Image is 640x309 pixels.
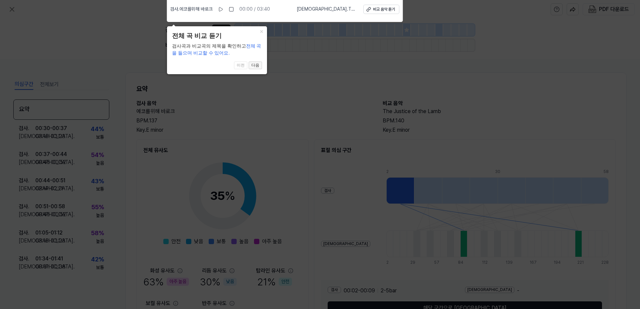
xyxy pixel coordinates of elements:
div: 검사곡과 비교곡의 제목을 확인하고 [172,43,262,57]
span: [DEMOGRAPHIC_DATA] . The Justice of the Lamb [297,6,355,13]
span: 전체 곡을 들으며 비교할 수 있어요. [172,43,261,56]
header: 전체 곡 비교 듣기 [172,31,262,41]
div: 비교 음악 듣기 [373,7,395,12]
button: 비교 음악 듣기 [363,5,399,14]
button: Close [256,26,267,36]
span: 검사 . 에코를위해 바로크 [170,6,213,13]
div: 00:00 / 03:40 [239,6,270,13]
button: 다음 [249,62,262,70]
